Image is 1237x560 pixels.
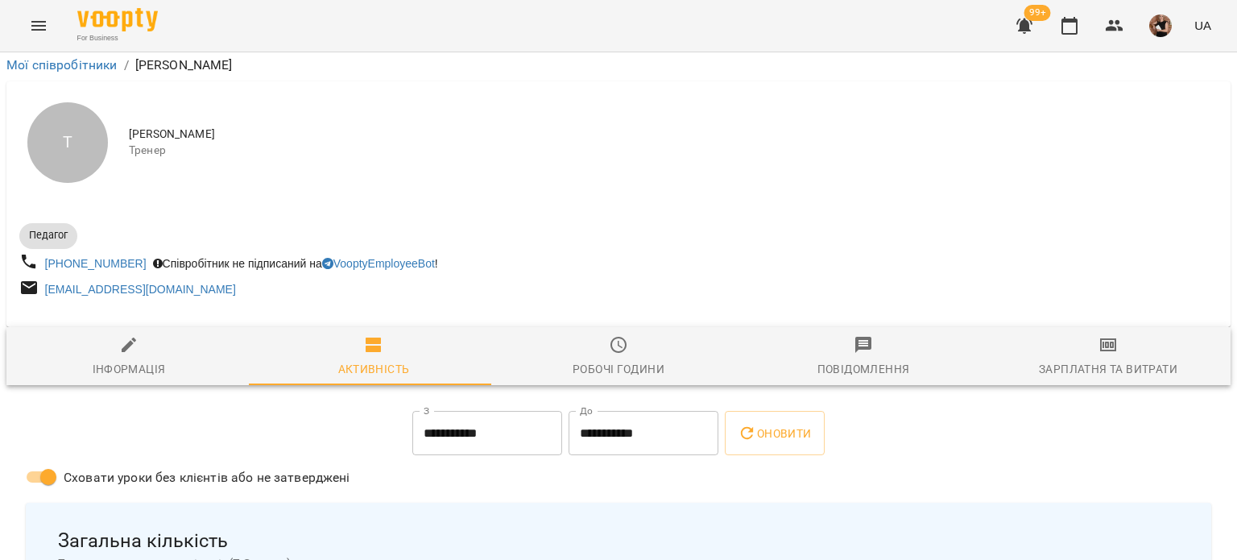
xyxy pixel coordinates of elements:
span: Педагог [19,228,77,243]
span: 99+ [1024,5,1051,21]
span: [PERSON_NAME] [129,127,1218,143]
span: For Business [77,33,158,44]
a: [EMAIL_ADDRESS][DOMAIN_NAME] [45,283,236,296]
div: Т [27,102,108,183]
div: Зарплатня та Витрати [1039,359,1177,379]
button: Оновити [725,411,824,456]
div: Співробітник не підписаний на ! [150,252,441,275]
button: Menu [19,6,58,45]
span: Сховати уроки без клієнтів або не затверджені [64,468,350,487]
div: Робочі години [573,359,664,379]
img: 5944c1aeb726a5a997002a54cb6a01a3.jpg [1149,15,1172,37]
button: UA [1188,10,1218,40]
span: UA [1194,17,1211,34]
p: [PERSON_NAME] [135,56,233,75]
div: Активність [338,359,410,379]
img: Voopty Logo [77,8,158,31]
span: Тренер [129,143,1218,159]
div: Інформація [93,359,166,379]
a: Мої співробітники [6,57,118,73]
a: VooptyEmployeeBot [322,257,435,270]
nav: breadcrumb [6,56,1231,75]
li: / [124,56,129,75]
span: Оновити [738,424,811,443]
a: [PHONE_NUMBER] [45,257,147,270]
span: Загальна кількість [58,529,1179,554]
div: Повідомлення [817,359,910,379]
